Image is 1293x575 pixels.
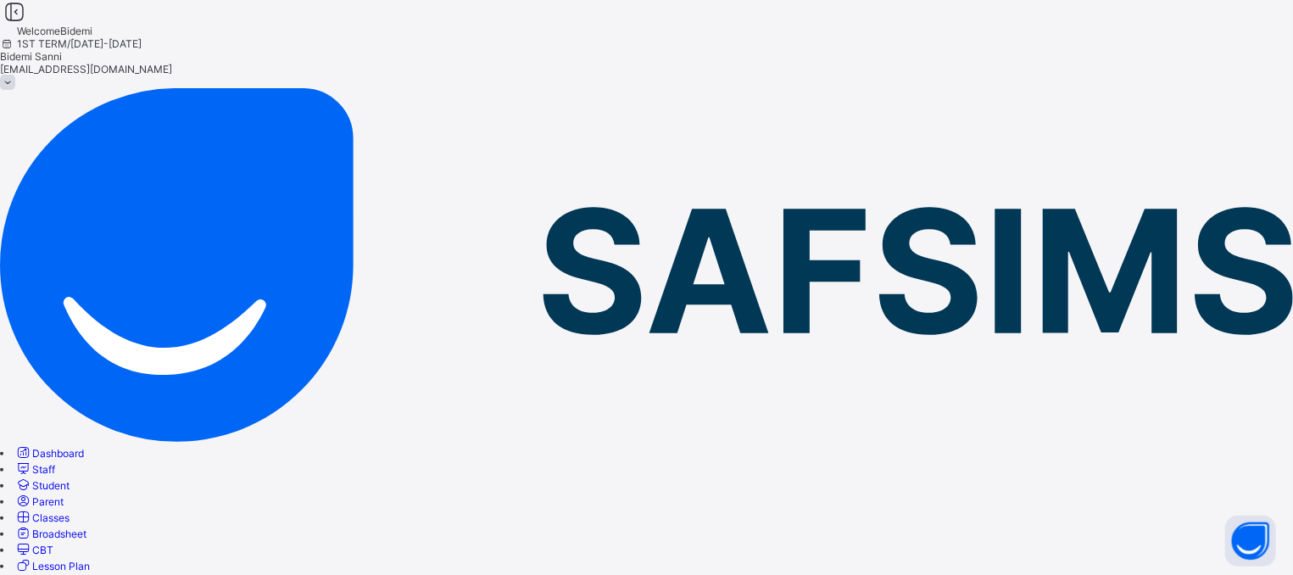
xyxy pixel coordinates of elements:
[14,447,84,460] a: Dashboard
[32,463,55,476] span: Staff
[32,495,64,508] span: Parent
[32,544,53,556] span: CBT
[32,560,90,572] span: Lesson Plan
[14,495,64,508] a: Parent
[32,447,84,460] span: Dashboard
[14,528,86,540] a: Broadsheet
[14,560,90,572] a: Lesson Plan
[14,479,70,492] a: Student
[14,511,70,524] a: Classes
[1225,516,1276,567] button: Open asap
[32,528,86,540] span: Broadsheet
[14,544,53,556] a: CBT
[17,25,92,37] span: Welcome Bidemi
[32,479,70,492] span: Student
[32,511,70,524] span: Classes
[14,463,55,476] a: Staff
